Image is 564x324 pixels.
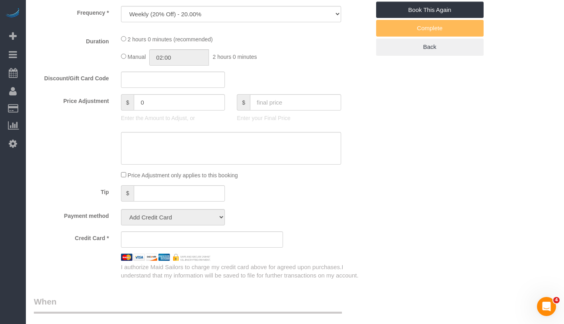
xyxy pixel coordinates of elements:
[28,185,115,196] label: Tip
[28,209,115,220] label: Payment method
[28,6,115,17] label: Frequency *
[121,94,134,111] span: $
[28,94,115,105] label: Price Adjustment
[28,231,115,242] label: Credit Card *
[553,297,560,303] span: 4
[28,72,115,82] label: Discount/Gift Card Code
[28,35,115,45] label: Duration
[128,172,238,178] span: Price Adjustment only applies to this booking
[115,263,376,280] div: I authorize Maid Sailors to charge my credit card above for agreed upon purchases.
[5,8,21,19] img: Automaid Logo
[128,36,213,43] span: 2 hours 0 minutes (recommended)
[121,185,134,202] span: $
[34,296,342,314] legend: When
[250,94,341,111] input: final price
[115,254,217,261] img: credit cards
[376,39,484,55] a: Back
[237,114,341,122] p: Enter your Final Price
[213,54,257,60] span: 2 hours 0 minutes
[128,236,276,243] iframe: Secure card payment input frame
[128,54,146,60] span: Manual
[376,2,484,18] a: Book This Again
[537,297,556,316] iframe: Intercom live chat
[121,114,225,122] p: Enter the Amount to Adjust, or
[237,94,250,111] span: $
